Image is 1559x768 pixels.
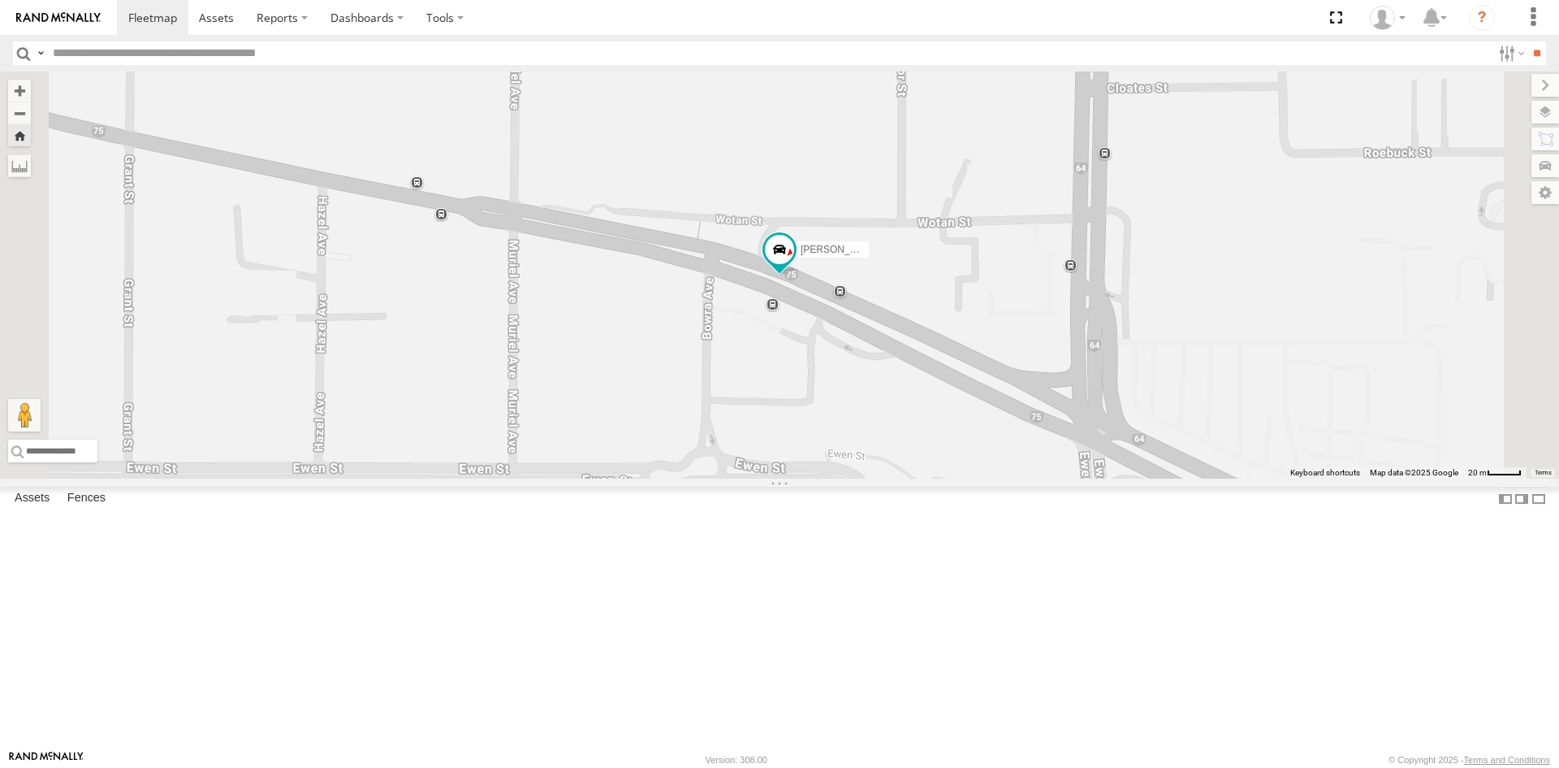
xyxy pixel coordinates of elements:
[8,154,31,177] label: Measure
[801,244,967,255] span: [PERSON_NAME] (new)Tech 1IJX358
[1531,181,1559,204] label: Map Settings
[8,102,31,124] button: Zoom out
[9,752,84,768] a: Visit our Website
[1370,468,1458,477] span: Map data ©2025 Google
[1463,467,1527,479] button: Map Scale: 20 m per 39 pixels
[59,488,114,510] label: Fences
[34,41,47,65] label: Search Query
[8,399,41,432] button: Drag Pegman onto the map to open Street View
[1469,5,1495,31] i: ?
[1514,487,1530,510] label: Dock Summary Table to the Right
[8,124,31,146] button: Zoom Home
[706,755,767,765] div: Version: 308.00
[1364,6,1411,30] div: Brendan Sinclair
[1468,468,1487,477] span: 20 m
[1388,755,1550,765] div: © Copyright 2025 -
[8,80,31,102] button: Zoom in
[1535,470,1552,476] a: Terms (opens in new tab)
[6,488,58,510] label: Assets
[1531,487,1547,510] label: Hide Summary Table
[16,12,101,24] img: rand-logo.svg
[1497,487,1514,510] label: Dock Summary Table to the Left
[1464,755,1550,765] a: Terms and Conditions
[1492,41,1527,65] label: Search Filter Options
[1290,467,1360,479] button: Keyboard shortcuts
